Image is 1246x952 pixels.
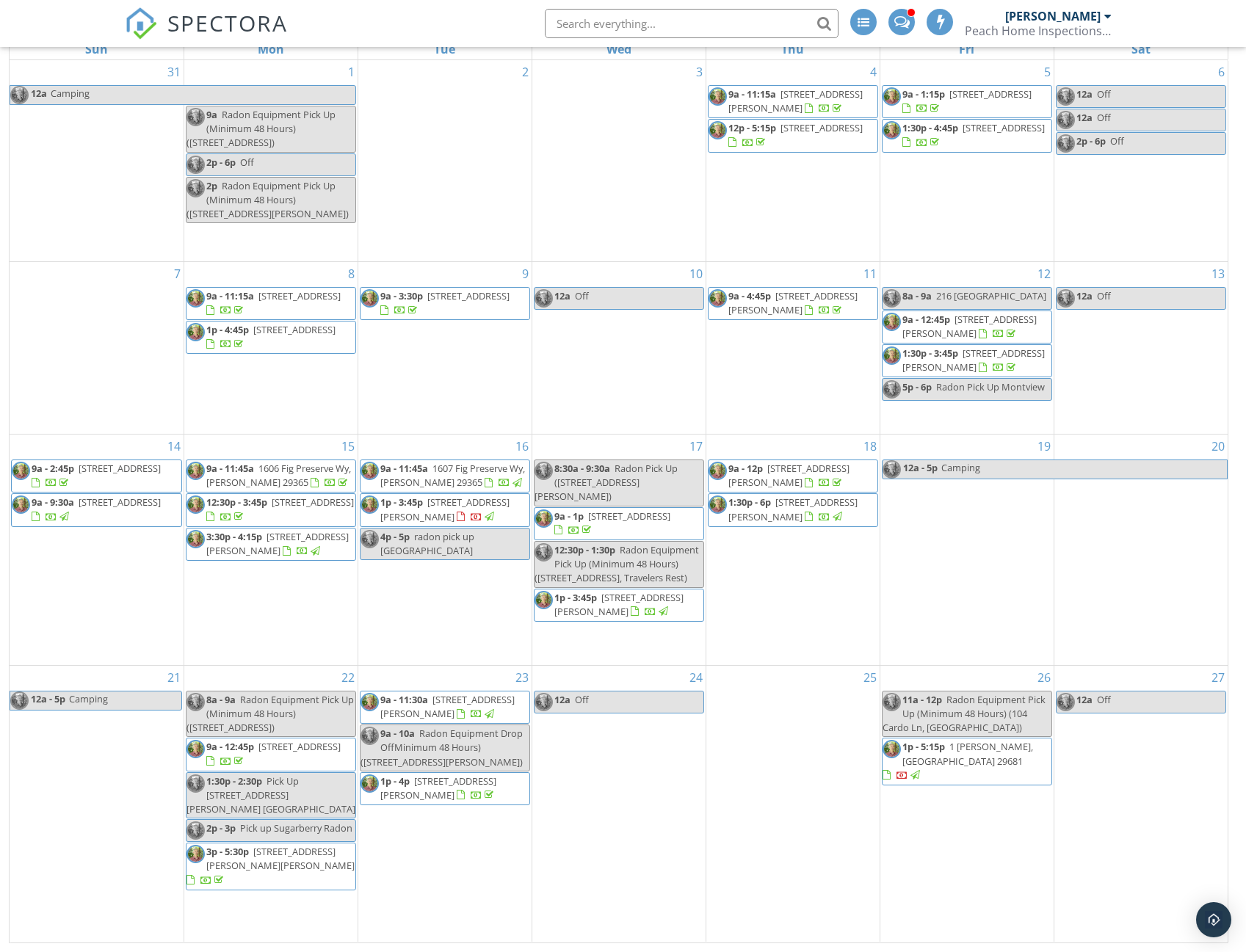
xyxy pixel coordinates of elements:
[380,774,410,788] span: 1p - 4p
[902,693,942,706] span: 11a - 12p
[1041,60,1054,84] a: Go to September 5, 2025
[206,108,217,121] span: 9a
[535,591,553,609] img: travis.jpg
[345,60,358,84] a: Go to September 1, 2025
[380,774,496,802] a: 1p - 4p [STREET_ADDRESS][PERSON_NAME]
[358,261,532,434] td: Go to September 9, 2025
[10,261,184,434] td: Go to September 7, 2025
[604,39,634,59] a: Wednesday
[693,60,706,84] a: Go to September 3, 2025
[186,156,205,174] img: travis.jpg
[902,740,945,753] span: 1p - 5:15p
[32,462,161,489] a: 9a - 2:45p [STREET_ADDRESS]
[1005,9,1101,23] div: [PERSON_NAME]
[258,740,341,753] span: [STREET_ADDRESS]
[902,87,945,101] span: 9a - 1:15p
[1054,60,1228,261] td: Go to September 6, 2025
[535,462,553,480] img: travis.jpg
[51,87,90,100] span: Camping
[709,495,727,514] img: travis.jpg
[949,87,1032,101] span: [STREET_ADDRESS]
[1076,87,1093,101] span: 12a
[10,60,184,261] td: Go to August 31, 2025
[164,666,184,689] a: Go to September 21, 2025
[186,495,205,514] img: travis.jpg
[554,543,615,556] span: 12:30p - 1:30p
[240,821,352,835] span: Pick up Sugarberry Radon
[1035,666,1054,689] a: Go to September 26, 2025
[956,39,977,59] a: Friday
[12,462,30,480] img: travis.jpg
[708,119,878,152] a: 12p - 5:15p [STREET_ADDRESS]
[431,39,458,59] a: Tuesday
[1035,435,1054,458] a: Go to September 19, 2025
[709,121,727,139] img: travis.jpg
[709,87,727,106] img: travis.jpg
[184,60,358,261] td: Go to September 1, 2025
[728,87,863,115] a: 9a - 11:15a [STREET_ADDRESS][PERSON_NAME]
[361,693,379,711] img: travis.jpg
[12,495,30,514] img: travis.jpg
[186,693,205,711] img: travis.jpg
[1209,666,1228,689] a: Go to September 27, 2025
[728,462,850,489] a: 9a - 12p [STREET_ADDRESS][PERSON_NAME]
[708,493,878,526] a: 1:30p - 6p [STREET_ADDRESS][PERSON_NAME]
[535,509,553,528] img: travis.jpg
[206,156,236,169] span: 2p - 6p
[1110,134,1124,148] span: Off
[32,462,74,475] span: 9a - 2:45p
[728,462,763,475] span: 9a - 12p
[32,495,74,509] span: 9a - 9:30a
[1209,262,1228,286] a: Go to September 13, 2025
[380,495,423,509] span: 1p - 3:45p
[79,495,161,509] span: [STREET_ADDRESS]
[534,589,704,622] a: 1p - 3:45p [STREET_ADDRESS][PERSON_NAME]
[186,693,354,734] span: Radon Equipment Pick Up (Minimum 48 Hours) ([STREET_ADDRESS])
[206,740,254,753] span: 9a - 12:45p
[941,461,980,474] span: Camping
[728,121,776,134] span: 12p - 5:15p
[186,289,205,308] img: travis.jpg
[206,462,254,475] span: 9a - 11:45a
[186,459,356,493] a: 9a - 11:45a 1606 Fig Preserve Wy, [PERSON_NAME] 29365
[535,543,699,584] span: Radon Equipment Pick Up (Minimum 48 Hours) ([STREET_ADDRESS], Travelers Rest)
[1097,111,1111,124] span: Off
[206,323,336,350] a: 1p - 4:45p [STREET_ADDRESS]
[728,121,863,148] a: 12p - 5:15p [STREET_ADDRESS]
[186,108,205,126] img: travis.jpg
[1054,435,1228,666] td: Go to September 20, 2025
[361,495,379,514] img: travis.jpg
[861,666,880,689] a: Go to September 25, 2025
[902,346,958,360] span: 1:30p - 3:45p
[706,60,880,261] td: Go to September 4, 2025
[338,435,358,458] a: Go to September 15, 2025
[360,691,530,724] a: 9a - 11:30a [STREET_ADDRESS][PERSON_NAME]
[728,289,771,302] span: 9a - 4:45p
[206,179,217,192] span: 2p
[360,493,530,526] a: 1p - 3:45p [STREET_ADDRESS][PERSON_NAME]
[519,60,532,84] a: Go to September 2, 2025
[554,509,670,537] a: 9a - 1p [STREET_ADDRESS]
[1215,60,1228,84] a: Go to September 6, 2025
[535,289,553,308] img: travis.jpg
[519,262,532,286] a: Go to September 9, 2025
[427,289,510,302] span: [STREET_ADDRESS]
[902,121,958,134] span: 1:30p - 4:45p
[936,289,1046,302] span: 216 [GEOGRAPHIC_DATA]
[11,493,182,526] a: 9a - 9:30a [STREET_ADDRESS]
[206,495,267,509] span: 12:30p - 3:45p
[706,261,880,434] td: Go to September 11, 2025
[186,528,356,561] a: 3:30p - 4:15p [STREET_ADDRESS][PERSON_NAME]
[380,289,423,302] span: 9a - 3:30p
[1057,111,1075,129] img: travis.jpg
[554,591,684,618] span: [STREET_ADDRESS][PERSON_NAME]
[534,507,704,540] a: 9a - 1p [STREET_ADDRESS]
[361,530,379,548] img: travis.jpg
[10,435,184,666] td: Go to September 14, 2025
[728,87,863,115] span: [STREET_ADDRESS][PERSON_NAME]
[880,261,1054,434] td: Go to September 12, 2025
[965,23,1112,38] div: Peach Home Inspections LLC
[1057,289,1075,308] img: travis.jpg
[186,321,356,354] a: 1p - 4:45p [STREET_ADDRESS]
[902,346,1045,374] a: 1:30p - 3:45p [STREET_ADDRESS][PERSON_NAME]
